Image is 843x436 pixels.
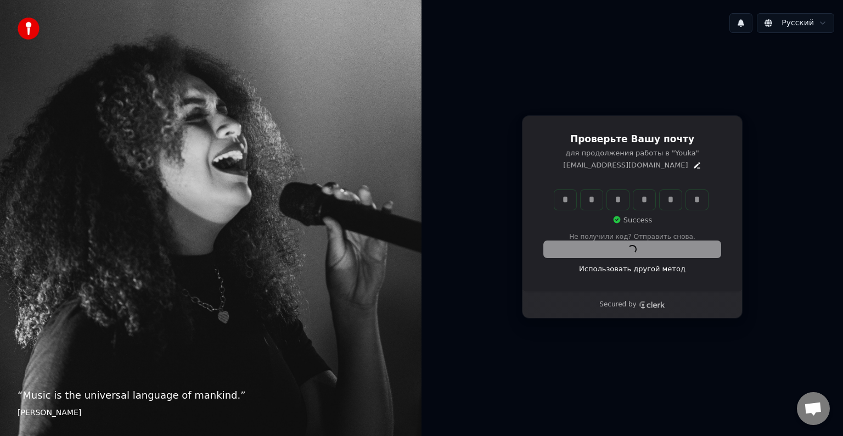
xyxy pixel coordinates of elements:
a: Clerk logo [639,301,665,309]
img: youka [18,18,40,40]
p: Secured by [599,300,636,309]
footer: [PERSON_NAME] [18,407,404,418]
p: [EMAIL_ADDRESS][DOMAIN_NAME] [563,160,688,170]
a: Использовать другой метод [579,264,685,274]
p: для продолжения работы в "Youka" [544,148,721,158]
h1: Проверьте Вашу почту [544,133,721,146]
button: Edit [693,161,701,170]
p: “ Music is the universal language of mankind. ” [18,388,404,403]
p: Success [612,215,652,225]
div: Verification code input [552,188,710,212]
a: Открытый чат [797,392,830,425]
